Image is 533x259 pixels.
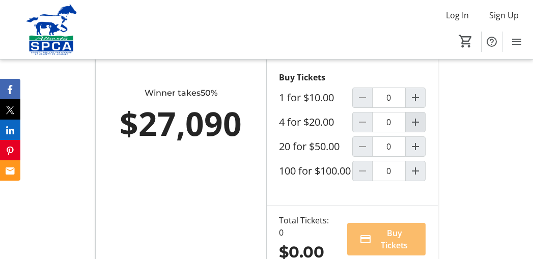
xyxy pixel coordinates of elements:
[482,32,502,52] button: Help
[201,88,217,98] span: 50%
[438,7,477,23] button: Log In
[116,99,246,148] div: $27,090
[507,32,527,52] button: Menu
[446,9,469,21] span: Log In
[279,165,351,177] label: 100 for $100.00
[279,92,334,104] label: 1 for $10.00
[457,32,475,50] button: Cart
[489,9,519,21] span: Sign Up
[6,4,97,55] img: Alberta SPCA's Logo
[406,112,425,132] button: Increment by one
[406,137,425,156] button: Increment by one
[406,161,425,181] button: Increment by one
[347,223,426,255] button: Buy Tickets
[406,88,425,107] button: Increment by one
[116,87,246,99] div: Winner takes
[279,116,334,128] label: 4 for $20.00
[481,7,527,23] button: Sign Up
[279,140,340,153] label: 20 for $50.00
[279,72,325,83] strong: Buy Tickets
[279,214,331,239] div: Total Tickets: 0
[376,227,413,251] span: Buy Tickets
